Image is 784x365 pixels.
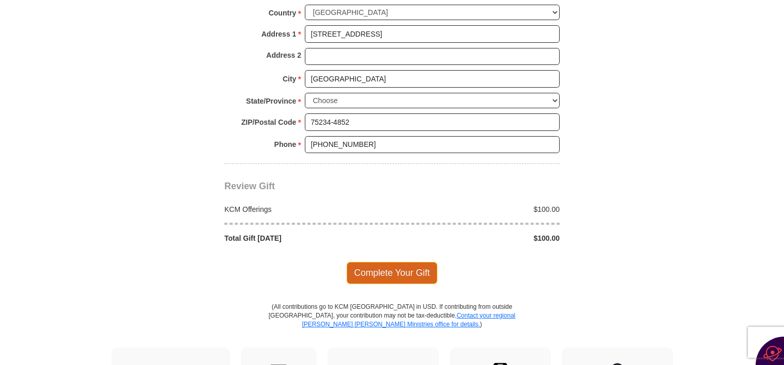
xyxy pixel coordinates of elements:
[219,233,393,243] div: Total Gift [DATE]
[274,137,297,152] strong: Phone
[266,48,301,62] strong: Address 2
[269,6,297,20] strong: Country
[302,312,515,328] a: Contact your regional [PERSON_NAME] [PERSON_NAME] Ministries office for details.
[392,204,565,214] div: $100.00
[268,303,516,347] p: (All contributions go to KCM [GEOGRAPHIC_DATA] in USD. If contributing from outside [GEOGRAPHIC_D...
[347,262,438,284] span: Complete Your Gift
[392,233,565,243] div: $100.00
[262,27,297,41] strong: Address 1
[219,204,393,214] div: KCM Offerings
[224,181,275,191] span: Review Gift
[283,72,296,86] strong: City
[246,94,296,108] strong: State/Province
[241,115,297,129] strong: ZIP/Postal Code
